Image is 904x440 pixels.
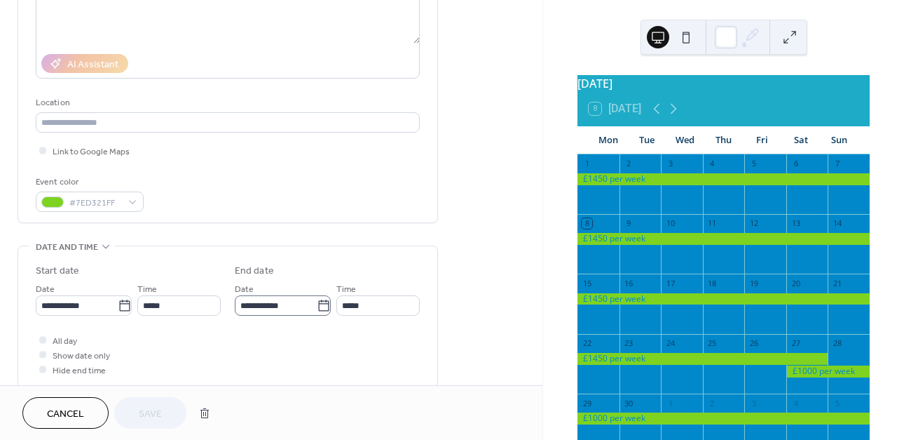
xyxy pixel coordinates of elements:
div: 9 [624,218,634,229]
div: Location [36,95,417,110]
div: £1450 per week [577,353,828,365]
div: 27 [790,338,801,349]
div: 24 [665,338,676,349]
div: 19 [748,278,759,288]
div: £1000 per week [577,413,870,425]
div: 10 [665,218,676,229]
div: 17 [665,278,676,288]
div: 7 [832,159,842,169]
div: 6 [790,159,801,169]
div: 18 [707,278,718,288]
div: 29 [582,398,592,408]
span: Link to Google Maps [53,145,130,159]
span: Cancel [47,407,84,422]
div: Sat [781,126,820,154]
div: 5 [832,398,842,408]
div: 14 [832,218,842,229]
span: Date [235,282,254,297]
span: Hide end time [53,364,106,378]
div: £1450 per week [577,233,870,245]
div: Thu [704,126,743,154]
div: 8 [582,218,592,229]
div: 16 [624,278,634,288]
div: Event color [36,175,141,189]
div: 3 [748,398,759,408]
div: 21 [832,278,842,288]
div: £1000 per week [786,366,870,378]
div: £1450 per week [577,173,870,185]
div: 22 [582,338,592,349]
div: 3 [665,159,676,169]
div: 28 [832,338,842,349]
div: 26 [748,338,759,349]
div: Sun [820,126,858,154]
div: 4 [707,159,718,169]
div: Wed [666,126,704,154]
div: 30 [624,398,634,408]
div: End date [235,264,274,279]
span: All day [53,334,77,349]
div: 4 [790,398,801,408]
div: 23 [624,338,634,349]
span: Time [336,282,356,297]
div: Mon [589,126,627,154]
span: #7ED321FF [69,196,121,211]
div: 1 [665,398,676,408]
div: Fri [743,126,781,154]
div: 13 [790,218,801,229]
div: £1450 per week [577,293,870,305]
span: Date and time [36,240,98,255]
div: 5 [748,159,759,169]
span: Date [36,282,55,297]
div: Tue [627,126,666,154]
div: Start date [36,264,79,279]
div: 1 [582,159,592,169]
div: [DATE] [577,75,870,92]
span: Show date only [53,349,110,364]
div: 12 [748,218,759,229]
div: 2 [624,159,634,169]
div: 20 [790,278,801,288]
button: Cancel [22,397,109,429]
div: 15 [582,278,592,288]
div: 25 [707,338,718,349]
span: Time [137,282,157,297]
div: 2 [707,398,718,408]
div: 11 [707,218,718,229]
